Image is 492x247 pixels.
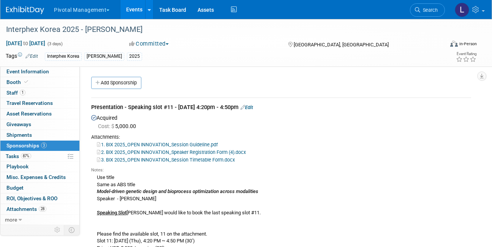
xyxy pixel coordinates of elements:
[84,52,124,60] div: [PERSON_NAME]
[450,41,458,47] img: Format-Inperson.png
[410,3,445,17] a: Search
[97,210,127,215] u: Speaking Slot
[420,7,438,13] span: Search
[39,206,46,212] span: 28
[6,111,52,117] span: Asset Reservations
[459,41,477,47] div: In-Person
[0,130,79,140] a: Shipments
[0,98,79,108] a: Travel Reservations
[6,52,38,61] td: Tags
[24,80,28,84] i: Booth reservation complete
[0,193,79,204] a: ROI, Objectives & ROO
[240,104,253,110] a: Edit
[6,90,25,96] span: Staff
[51,225,64,235] td: Personalize Event Tab Strip
[47,41,63,46] span: (3 days)
[3,23,437,36] div: Interphex Korea 2025 - [PERSON_NAME]
[64,225,80,235] td: Toggle Event Tabs
[0,215,79,225] a: more
[6,185,24,191] span: Budget
[6,142,47,149] span: Sponsorships
[0,161,79,172] a: Playbook
[97,149,246,155] a: 2. BIX 2025_OPEN INNOVATION_Speaker Registration Form (4).docx
[6,132,32,138] span: Shipments
[21,153,31,159] span: 87%
[456,52,476,56] div: Event Rating
[455,3,469,17] img: Leslie Pelton
[0,119,79,130] a: Giveaways
[0,151,79,161] a: Tasks87%
[0,204,79,214] a: Attachments28
[0,77,79,87] a: Booth
[97,142,218,147] a: 1. BIX 2025_OPEN INNOVATION_Session Guideline.pdf
[45,52,82,60] div: Interphex Korea
[6,174,66,180] span: Misc. Expenses & Credits
[6,195,57,201] span: ROI, Objectives & ROO
[91,134,471,141] div: Attachments:
[6,6,44,14] img: ExhibitDay
[6,153,31,159] span: Tasks
[98,123,139,129] span: 5,000.00
[0,183,79,193] a: Budget
[6,68,49,74] span: Event Information
[22,40,29,46] span: to
[91,167,471,173] div: Notes:
[41,142,47,148] span: 3
[6,163,28,169] span: Playbook
[20,90,25,95] span: 1
[97,188,258,194] i: Model-driven genetic design and bioprocess optimization across modalities
[6,100,53,106] span: Travel Reservations
[0,172,79,182] a: Misc. Expenses & Credits
[0,66,79,77] a: Event Information
[6,40,46,47] span: [DATE] [DATE]
[6,206,46,212] span: Attachments
[127,52,142,60] div: 2025
[0,109,79,119] a: Asset Reservations
[127,40,172,48] button: Committed
[6,121,31,127] span: Giveaways
[91,103,471,113] div: Presentation - Speaking slot #11 - [DATE] 4:20pm - 4:50pm
[0,88,79,98] a: Staff1
[97,157,235,163] a: 3. BIX 2025_OPEN INNOVATION_Session Timetable Form.docx
[408,40,477,51] div: Event Format
[5,217,17,223] span: more
[6,79,30,85] span: Booth
[0,141,79,151] a: Sponsorships3
[91,77,141,89] a: Add Sponsorship
[294,42,389,47] span: [GEOGRAPHIC_DATA], [GEOGRAPHIC_DATA]
[25,54,38,59] a: Edit
[98,123,115,129] span: Cost: $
